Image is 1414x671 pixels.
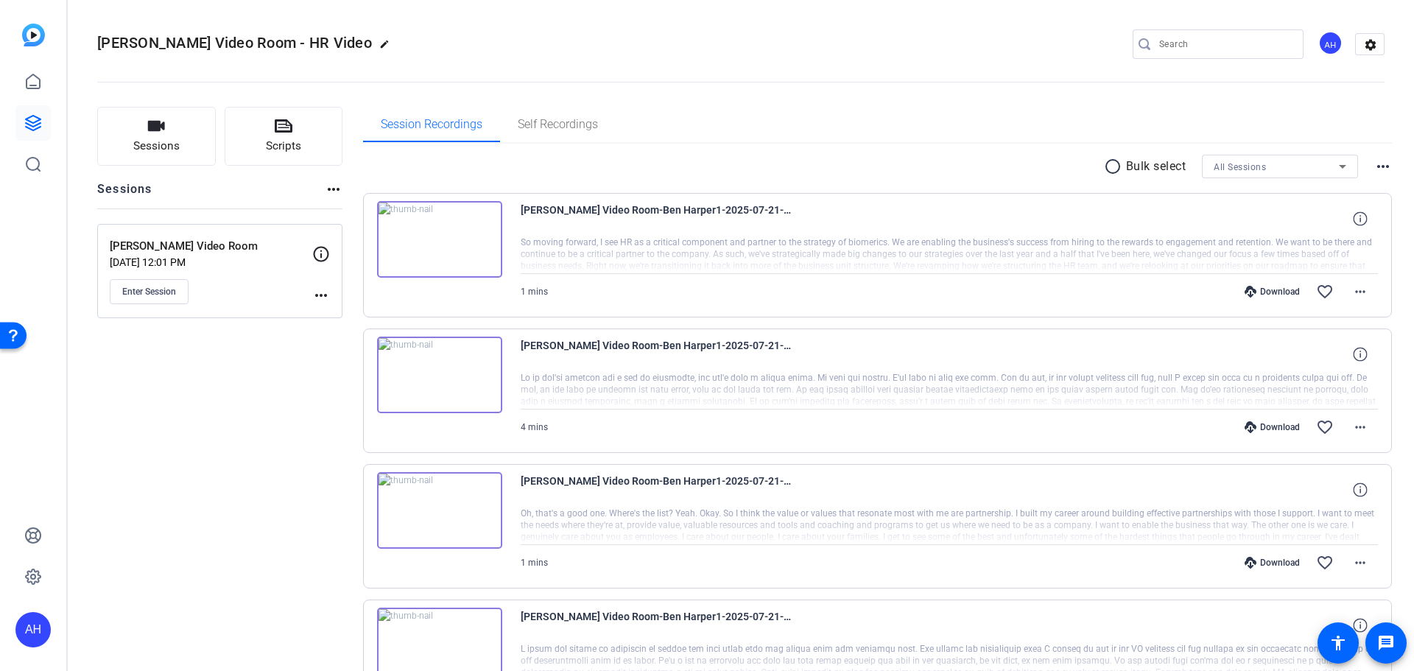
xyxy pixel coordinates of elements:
[97,34,372,52] span: [PERSON_NAME] Video Room - HR Video
[110,238,312,255] p: [PERSON_NAME] Video Room
[381,119,482,130] span: Session Recordings
[1351,418,1369,436] mat-icon: more_horiz
[312,287,330,304] mat-icon: more_horiz
[1318,31,1343,55] div: AH
[521,422,548,432] span: 4 mins
[133,138,180,155] span: Sessions
[1316,283,1334,301] mat-icon: favorite_border
[521,472,793,507] span: [PERSON_NAME] Video Room-Ben Harper1-2025-07-21-15-45-22-082-1
[1159,35,1292,53] input: Search
[110,279,189,304] button: Enter Session
[1237,557,1307,569] div: Download
[1237,286,1307,298] div: Download
[97,107,216,166] button: Sessions
[1126,158,1186,175] p: Bulk select
[521,558,548,568] span: 1 mins
[1351,554,1369,572] mat-icon: more_horiz
[377,201,502,278] img: thumb-nail
[518,119,598,130] span: Self Recordings
[379,39,397,57] mat-icon: edit
[1377,634,1395,652] mat-icon: message
[377,337,502,413] img: thumb-nail
[1374,158,1392,175] mat-icon: more_horiz
[1316,554,1334,572] mat-icon: favorite_border
[1318,31,1344,57] ngx-avatar: Aden Hirtle
[1237,421,1307,433] div: Download
[1356,34,1385,56] mat-icon: settings
[521,337,793,372] span: [PERSON_NAME] Video Room-Ben Harper1-2025-07-21-15-46-56-570-1
[1316,418,1334,436] mat-icon: favorite_border
[377,472,502,549] img: thumb-nail
[97,180,152,208] h2: Sessions
[110,256,312,268] p: [DATE] 12:01 PM
[15,612,51,647] div: AH
[521,608,793,643] span: [PERSON_NAME] Video Room-Ben Harper1-2025-07-21-15-38-33-528-1
[122,286,176,298] span: Enter Session
[22,24,45,46] img: blue-gradient.svg
[521,201,793,236] span: [PERSON_NAME] Video Room-Ben Harper1-2025-07-21-15-51-05-241-1
[1351,283,1369,301] mat-icon: more_horiz
[1214,162,1266,172] span: All Sessions
[325,180,342,198] mat-icon: more_horiz
[225,107,343,166] button: Scripts
[1329,634,1347,652] mat-icon: accessibility
[266,138,301,155] span: Scripts
[521,287,548,297] span: 1 mins
[1104,158,1126,175] mat-icon: radio_button_unchecked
